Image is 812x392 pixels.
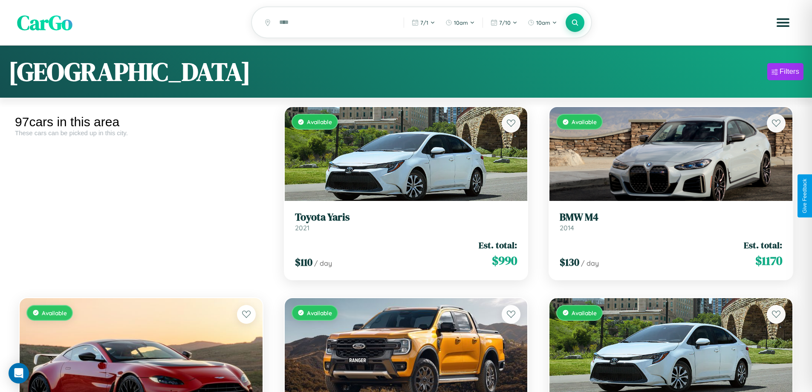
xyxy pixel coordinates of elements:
a: BMW M42014 [560,211,782,232]
span: / day [581,259,599,267]
span: 2014 [560,224,574,232]
span: Available [572,118,597,125]
span: CarGo [17,9,72,37]
button: Open menu [771,11,795,35]
span: Est. total: [744,239,782,251]
div: Give Feedback [802,179,808,213]
span: Available [307,309,332,317]
span: / day [314,259,332,267]
button: 7/10 [486,16,522,29]
span: Est. total: [479,239,517,251]
button: 10am [523,16,561,29]
span: $ 990 [492,252,517,269]
a: Toyota Yaris2021 [295,211,517,232]
span: 10am [536,19,550,26]
span: $ 130 [560,255,579,269]
span: 7 / 1 [420,19,428,26]
h1: [GEOGRAPHIC_DATA] [9,54,251,89]
h3: Toyota Yaris [295,211,517,224]
div: 97 cars in this area [15,115,267,129]
h3: BMW M4 [560,211,782,224]
span: $ 1170 [755,252,782,269]
div: Filters [780,67,799,76]
button: 7/1 [407,16,439,29]
span: Available [307,118,332,125]
span: 7 / 10 [499,19,511,26]
button: 10am [441,16,479,29]
span: $ 110 [295,255,312,269]
span: Available [572,309,597,317]
span: Available [42,309,67,317]
span: 10am [454,19,468,26]
div: Open Intercom Messenger [9,363,29,383]
div: These cars can be picked up in this city. [15,129,267,136]
span: 2021 [295,224,309,232]
button: Filters [767,63,803,80]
